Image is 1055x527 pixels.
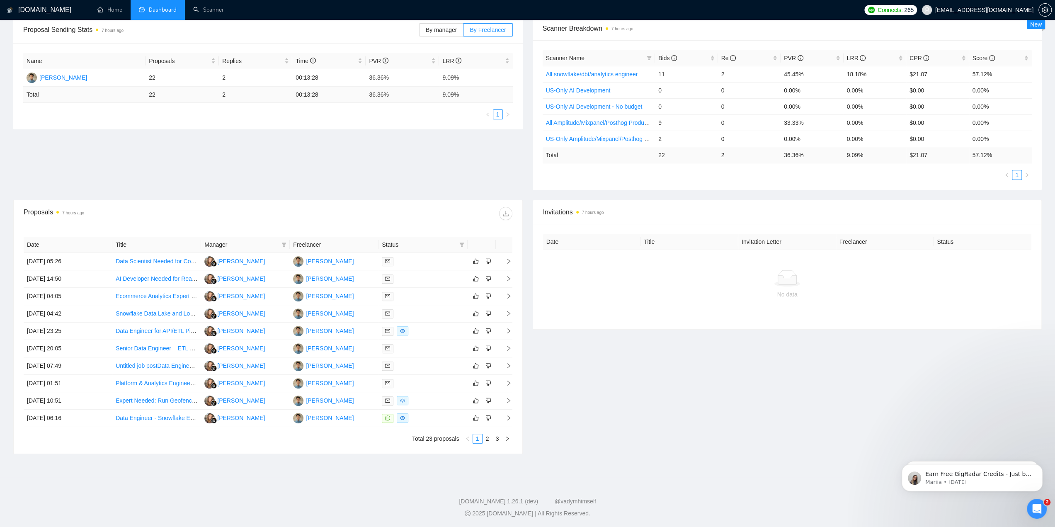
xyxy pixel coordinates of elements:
[485,380,491,386] span: dislike
[204,413,215,423] img: NK
[24,237,112,253] th: Date
[204,257,265,264] a: NK[PERSON_NAME]
[473,434,482,443] a: 1
[499,276,512,282] span: right
[655,114,718,131] td: 9
[499,207,512,220] button: download
[97,6,122,13] a: homeHome
[280,238,288,251] span: filter
[1012,170,1021,180] a: 1
[860,55,866,61] span: info-circle
[718,114,781,131] td: 0
[906,98,969,114] td: $0.00
[550,290,1025,299] div: No data
[473,415,479,421] span: like
[306,344,354,353] div: [PERSON_NAME]
[483,434,492,443] a: 2
[293,275,354,282] a: RT[PERSON_NAME]
[12,17,153,45] div: message notification from Mariia, 5w ago. Earn Free GigRadar Credits - Just by Sharing Your Story...
[385,311,390,316] span: mail
[306,413,354,423] div: [PERSON_NAME]
[671,55,677,61] span: info-circle
[146,87,219,103] td: 22
[781,131,844,147] td: 0.00%
[293,308,303,319] img: RT
[499,293,512,299] span: right
[293,414,354,421] a: RT[PERSON_NAME]
[116,275,297,282] a: AI Developer Needed for Real Estate Deal Document Parsing Platform
[471,256,481,266] button: like
[204,397,265,403] a: NK[PERSON_NAME]
[493,434,502,443] a: 3
[24,207,268,220] div: Proposals
[112,305,201,323] td: Snowflake Data Lake and Looker Reports Development
[293,361,303,371] img: RT
[149,6,177,13] span: Dashboard
[116,345,292,352] a: Senior Data Engineer – ETL Pipelines & Snowflake Data Warehouse
[306,291,354,301] div: [PERSON_NAME]
[470,27,506,33] span: By Freelancer
[204,274,215,284] img: NK
[204,310,265,316] a: NK[PERSON_NAME]
[781,147,844,163] td: 36.36 %
[306,257,354,266] div: [PERSON_NAME]
[473,362,479,369] span: like
[647,56,652,61] span: filter
[546,103,643,110] a: US-Only AI Development - No budget
[204,378,215,389] img: NK
[24,305,112,323] td: [DATE] 04:42
[1038,7,1052,13] a: setting
[485,275,491,282] span: dislike
[973,55,995,61] span: Score
[1038,3,1052,17] button: setting
[500,210,512,217] span: download
[385,415,390,420] span: message
[485,362,491,369] span: dislike
[483,274,493,284] button: dislike
[217,379,265,388] div: [PERSON_NAME]
[204,343,215,354] img: NK
[658,55,677,61] span: Bids
[582,210,604,215] time: 7 hours ago
[485,310,491,317] span: dislike
[306,361,354,370] div: [PERSON_NAME]
[844,66,907,82] td: 18.18%
[149,56,209,66] span: Proposals
[293,397,354,403] a: RT[PERSON_NAME]
[385,398,390,403] span: mail
[146,53,219,69] th: Proposals
[62,211,84,215] time: 7 hours ago
[217,291,265,301] div: [PERSON_NAME]
[204,396,215,406] img: NK
[546,55,584,61] span: Scanner Name
[217,396,265,405] div: [PERSON_NAME]
[485,415,491,421] span: dislike
[502,434,512,444] button: right
[292,87,366,103] td: 00:13:28
[923,55,929,61] span: info-circle
[483,361,493,371] button: dislike
[204,414,265,421] a: NK[PERSON_NAME]
[934,234,1031,250] th: Status
[293,378,303,389] img: RT
[204,362,265,369] a: NK[PERSON_NAME]
[217,274,265,283] div: [PERSON_NAME]
[483,291,493,301] button: dislike
[493,109,503,119] li: 1
[211,278,217,284] img: gigradar-bm.png
[217,413,265,423] div: [PERSON_NAME]
[116,293,263,299] a: Ecommerce Analytics Expert Needed for Growth Strategy
[27,74,87,80] a: RT[PERSON_NAME]
[471,361,481,371] button: like
[459,242,464,247] span: filter
[718,82,781,98] td: 0
[306,274,354,283] div: [PERSON_NAME]
[385,381,390,386] span: mail
[366,69,439,87] td: 36.36%
[1044,499,1050,505] span: 2
[485,397,491,404] span: dislike
[836,234,934,250] th: Freelancer
[502,434,512,444] li: Next Page
[222,56,283,66] span: Replies
[310,58,316,63] span: info-circle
